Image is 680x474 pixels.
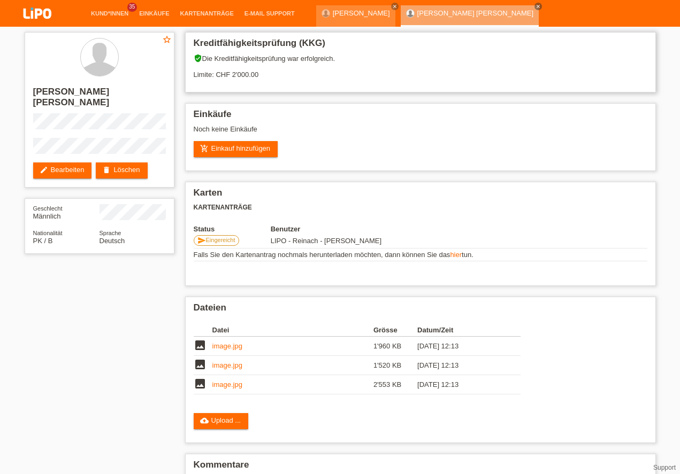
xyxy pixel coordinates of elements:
a: editBearbeiten [33,162,92,178]
a: [PERSON_NAME] [333,9,390,17]
a: E-Mail Support [239,10,300,17]
th: Status [194,225,271,233]
th: Datum/Zeit [417,324,505,337]
i: image [194,377,207,390]
a: [PERSON_NAME] [PERSON_NAME] [417,9,533,17]
td: [DATE] 12:13 [417,356,505,375]
i: cloud_upload [200,416,209,425]
span: 35 [127,3,137,12]
td: 1'520 KB [373,356,417,375]
a: Kartenanträge [175,10,239,17]
span: Pakistan / B / 09.07.2015 [33,237,53,245]
i: image [194,358,207,371]
div: Noch keine Einkäufe [194,125,647,141]
a: close [534,3,542,10]
span: Geschlecht [33,205,63,212]
a: Einkäufe [134,10,174,17]
i: edit [40,166,48,174]
a: deleteLöschen [96,162,147,178]
a: hier [450,251,462,259]
th: Datei [212,324,373,337]
i: star_border [162,35,172,44]
a: image.jpg [212,380,242,388]
th: Grösse [373,324,417,337]
span: Deutsch [100,237,125,245]
h3: Kartenanträge [194,204,647,212]
span: Nationalität [33,230,63,236]
h2: [PERSON_NAME] [PERSON_NAME] [33,87,166,113]
a: close [391,3,399,10]
h2: Karten [194,188,647,204]
i: send [197,236,206,245]
td: [DATE] 12:13 [417,375,505,394]
th: Benutzer [271,225,452,233]
span: Eingereicht [206,237,235,243]
span: 20.09.2025 [271,237,381,245]
a: Kund*innen [86,10,134,17]
span: Sprache [100,230,121,236]
a: LIPO pay [11,22,64,30]
i: verified_user [194,54,202,63]
td: 1'960 KB [373,337,417,356]
i: close [392,4,398,9]
td: 2'553 KB [373,375,417,394]
a: add_shopping_cartEinkauf hinzufügen [194,141,278,157]
a: Support [653,464,676,471]
div: Männlich [33,204,100,220]
i: delete [102,166,111,174]
div: Die Kreditfähigkeitsprüfung war erfolgreich. Limite: CHF 2'000.00 [194,54,647,87]
h2: Dateien [194,302,647,318]
a: image.jpg [212,342,242,350]
a: image.jpg [212,361,242,369]
a: cloud_uploadUpload ... [194,413,249,429]
i: close [536,4,541,9]
h2: Kreditfähigkeitsprüfung (KKG) [194,38,647,54]
td: [DATE] 12:13 [417,337,505,356]
i: image [194,339,207,352]
i: add_shopping_cart [200,144,209,153]
h2: Einkäufe [194,109,647,125]
a: star_border [162,35,172,46]
td: Falls Sie den Kartenantrag nochmals herunterladen möchten, dann können Sie das tun. [194,248,647,261]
